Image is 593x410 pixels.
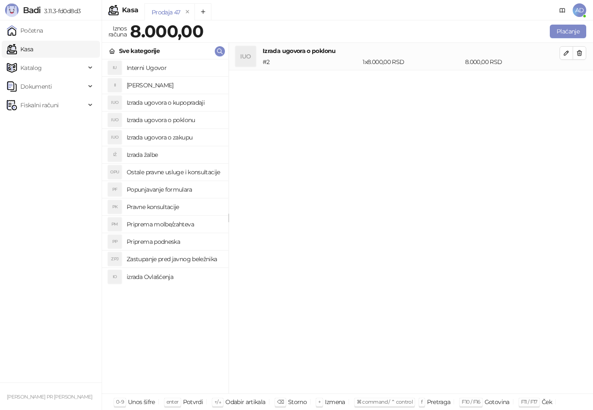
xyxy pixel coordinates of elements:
[357,399,413,405] span: ⌘ command / ⌃ control
[127,218,222,231] h4: Priprema molbe/zahteva
[5,3,19,17] img: Logo
[116,399,124,405] span: 0-9
[23,5,41,15] span: Badi
[194,3,211,20] button: Add tab
[182,8,193,16] button: remove
[119,46,160,56] div: Sve kategorije
[108,131,122,144] div: IUO
[463,57,561,67] div: 8.000,00 RSD
[521,399,538,405] span: F11 / F17
[127,78,222,92] h4: [PERSON_NAME]
[127,270,222,284] h4: izrada Ovlašćenja
[427,396,451,407] div: Pretraga
[128,396,155,407] div: Unos šifre
[7,22,43,39] a: Početna
[7,41,33,58] a: Kasa
[122,7,138,14] div: Kasa
[263,46,560,56] h4: Izrada ugovora o poklonu
[107,23,128,40] div: Iznos računa
[20,97,58,114] span: Fiskalni računi
[261,57,361,67] div: # 2
[130,21,203,42] strong: 8.000,00
[542,396,552,407] div: Ček
[421,399,422,405] span: f
[166,399,179,405] span: enter
[361,57,463,67] div: 1 x 8.000,00 RSD
[108,235,122,248] div: PP
[20,78,52,95] span: Dokumenti
[127,113,222,127] h4: Izrada ugovora o poklonu
[288,396,307,407] div: Storno
[7,394,93,400] small: [PERSON_NAME] PR [PERSON_NAME]
[127,235,222,248] h4: Priprema podneska
[485,396,510,407] div: Gotovina
[108,200,122,214] div: PK
[127,61,222,75] h4: Interni Ugovor
[325,396,345,407] div: Izmena
[108,270,122,284] div: IO
[108,61,122,75] div: IU
[152,8,180,17] div: Prodaja 47
[108,165,122,179] div: OPU
[556,3,569,17] a: Dokumentacija
[108,148,122,162] div: IŽ
[108,218,122,231] div: PM
[127,200,222,214] h4: Pravne konsultacije
[127,96,222,109] h4: Izrada ugovora o kupopradaji
[236,46,256,67] div: IUO
[127,148,222,162] h4: Izrada žalbe
[225,396,265,407] div: Odabir artikala
[127,131,222,144] h4: Izrada ugovora o zakupu
[127,183,222,196] h4: Popunjavanje formulara
[183,396,203,407] div: Potvrdi
[462,399,480,405] span: F10 / F16
[108,113,122,127] div: IUO
[214,399,221,405] span: ↑/↓
[318,399,321,405] span: +
[127,252,222,266] h4: Zastupanje pred javnog beležnika
[108,183,122,196] div: PF
[108,96,122,109] div: IUO
[550,25,586,38] button: Plaćanje
[41,7,80,15] span: 3.11.3-fd0d8d3
[573,3,586,17] span: AD
[20,59,42,76] span: Katalog
[277,399,284,405] span: ⌫
[102,59,228,393] div: grid
[108,78,122,92] div: II
[127,165,222,179] h4: Ostale pravne usluge i konsultacije
[108,252,122,266] div: ZPJ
